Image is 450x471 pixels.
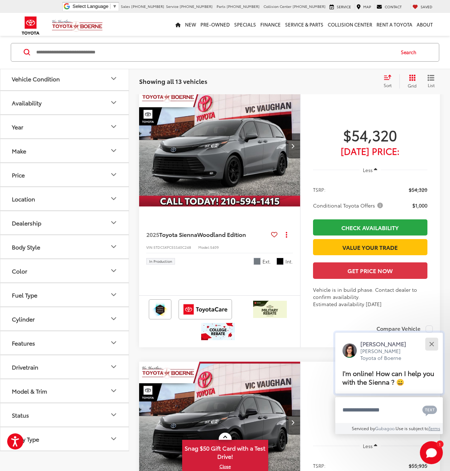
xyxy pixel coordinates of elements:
div: Fuel Type [109,290,118,299]
button: CylinderCylinder [0,307,129,330]
span: Less [363,443,373,449]
span: $54,320 [409,186,427,193]
button: DealershipDealership [0,211,129,234]
button: Search [394,43,427,61]
div: Year [12,123,23,130]
span: Collision Center [264,4,292,9]
img: Toyota [17,14,44,37]
span: [PHONE_NUMBER] [227,4,260,9]
div: Make [12,147,26,154]
a: Pre-Owned [198,13,232,36]
a: About [415,13,435,36]
img: /static/brand-toyota/National_Assets/toyota-military-rebate.jpeg?height=48 [253,301,287,318]
span: Black Softex® [276,258,284,265]
div: Drivetrain [12,363,38,370]
span: Contact [385,4,402,9]
button: Get Price Now [313,262,427,279]
span: Woodland Edition [197,230,246,238]
a: Finance [258,13,283,36]
button: Conditional Toyota Offers [313,202,385,209]
div: Status [12,411,29,418]
button: MakeMake [0,139,129,162]
div: Cylinder [12,315,35,322]
div: Availability [12,99,42,106]
div: Dealership [12,219,41,226]
button: Next image [286,133,300,158]
p: [PERSON_NAME] [360,340,413,348]
span: Grid [408,82,417,89]
span: Map [363,4,371,9]
div: Vehicle Condition [12,75,60,82]
span: TSRP: [313,186,326,193]
span: Sales [121,4,130,9]
button: AvailabilityAvailability [0,91,129,114]
button: Actions [280,228,293,241]
span: In Production [149,260,172,263]
button: Body StyleBody Style [0,235,129,258]
div: Body Style [12,243,40,250]
span: Use is subject to [395,425,428,431]
div: Vehicle is in build phase. Contact dealer to confirm availability. Estimated availability [DATE] [313,286,427,308]
label: Compare Vehicle [376,325,433,333]
span: List [427,82,435,88]
span: Model: [198,244,210,250]
button: Less [360,439,381,452]
span: $54,320 [313,126,427,144]
span: ▼ [112,4,117,9]
span: Showing all 13 vehicles [139,77,207,85]
span: Serviced by [352,425,375,431]
svg: Start Chat [420,441,443,464]
span: [PHONE_NUMBER] [131,4,164,9]
img: Vic Vaughan Toyota of Boerne [52,19,103,32]
span: [DATE] Price: [313,147,427,154]
div: Color [12,267,27,274]
a: Check Availability [313,219,427,235]
button: Chat with SMS [420,402,439,418]
div: Location [12,195,35,202]
div: Features [109,338,118,347]
span: [PHONE_NUMBER] [180,4,213,9]
div: Body Style [109,242,118,251]
input: Search by Make, Model, or Keyword [35,44,394,61]
p: [PERSON_NAME] Toyota of Boerne [360,348,413,362]
button: ColorColor [0,259,129,282]
span: TSRP: [313,462,326,469]
a: Rent a Toyota [374,13,415,36]
span: dropdown dots [286,232,287,237]
textarea: Type your message [335,397,443,423]
span: Conditional Toyota Offers [313,202,384,209]
span: Parts [217,4,226,9]
div: Body Type [12,436,39,442]
a: Map [355,4,373,10]
button: Less [360,163,381,176]
div: Availability [109,98,118,107]
a: Terms [428,425,440,431]
div: Fuel Type [12,291,37,298]
span: Service [337,4,351,9]
svg: Text [422,405,437,416]
span: 2025 [146,230,159,238]
div: Location [109,194,118,203]
button: Close [424,336,439,352]
div: Price [12,171,25,178]
button: StatusStatus [0,403,129,427]
a: Specials [232,13,258,36]
span: Saved [421,4,432,9]
button: LocationLocation [0,187,129,210]
button: List View [422,74,440,89]
button: DrivetrainDrivetrain [0,355,129,379]
button: PricePrice [0,163,129,186]
div: Model & Trim [12,387,47,394]
div: Price [109,170,118,179]
a: 2025Toyota SiennaWoodland Edition [146,230,268,238]
div: Body Type [109,434,118,443]
span: Snag $50 Gift Card with a Test Drive! [183,441,267,462]
span: 1 [439,442,441,446]
div: 2025 Toyota Sienna Woodland Edition 0 [139,86,301,206]
button: Select sort value [380,74,399,89]
button: Toggle Chat Window [420,441,443,464]
img: ToyotaCare Vic Vaughan Toyota of Boerne Boerne TX [180,301,231,318]
a: Contact [375,4,403,10]
a: Collision Center [326,13,374,36]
